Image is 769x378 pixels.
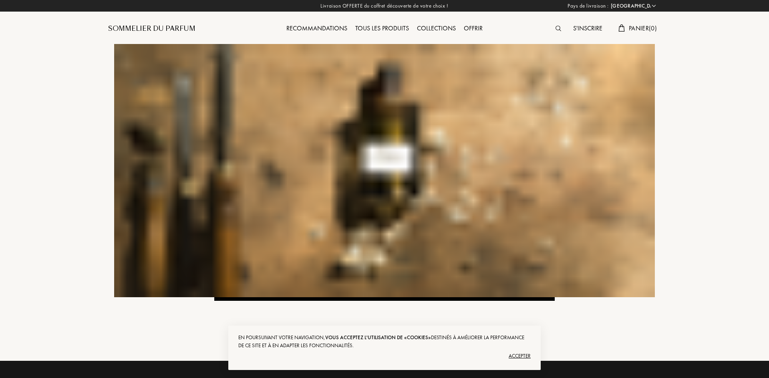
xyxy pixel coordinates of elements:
a: Sommelier du Parfum [108,24,195,34]
a: Collections [413,24,460,32]
span: Panier ( 0 ) [629,24,657,32]
div: Tous les produits [351,24,413,34]
img: search_icn.svg [556,26,561,31]
img: L Orchestre Parfum Banner [114,44,655,297]
div: En poursuivant votre navigation, destinés à améliorer la performance de ce site et à en adapter l... [238,334,531,350]
div: Offrir [460,24,487,34]
img: cart.svg [618,24,625,32]
a: Offrir [460,24,487,32]
span: vous acceptez l'utilisation de «cookies» [325,334,431,341]
div: Recommandations [282,24,351,34]
a: S'inscrire [569,24,606,32]
div: S'inscrire [569,24,606,34]
div: Collections [413,24,460,34]
a: Recommandations [282,24,351,32]
span: Pays de livraison : [568,2,609,10]
a: Tous les produits [351,24,413,32]
div: Accepter [238,350,531,362]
